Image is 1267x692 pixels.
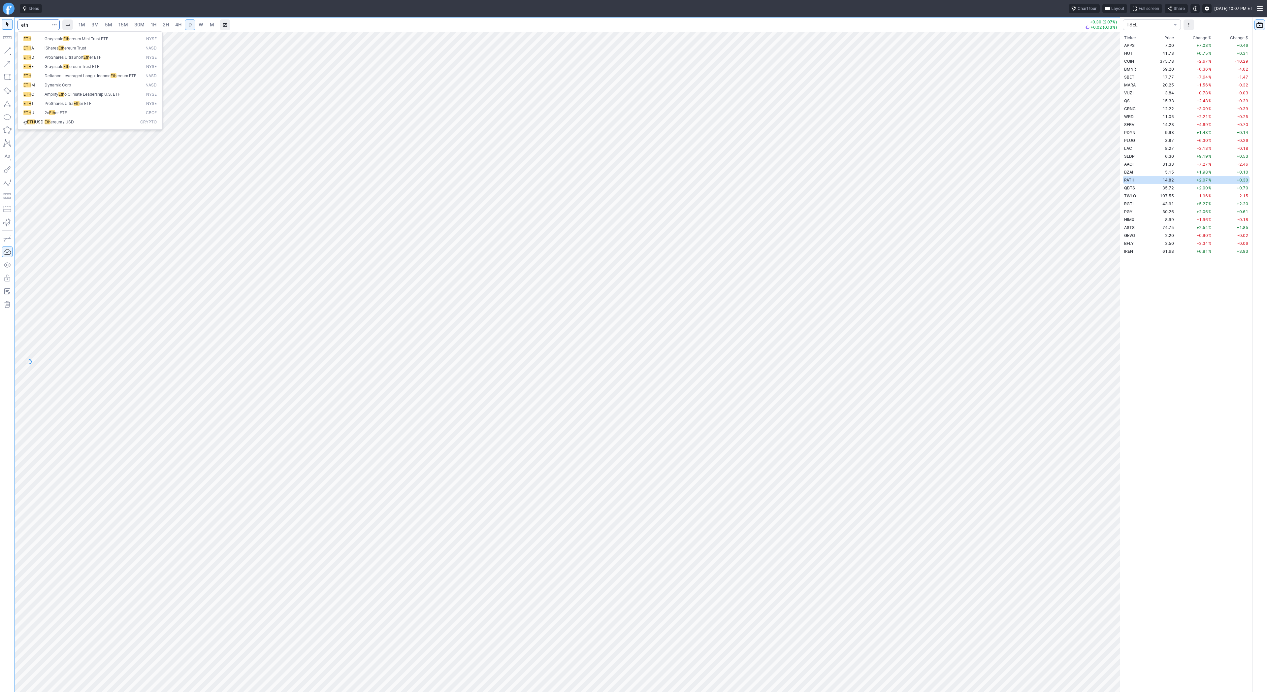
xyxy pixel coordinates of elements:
span: +5.27 [1196,201,1208,206]
span: -0.26 [1237,138,1248,143]
span: -4.02 [1237,67,1248,72]
span: TSEL [1126,21,1171,28]
p: +0.30 (2.07%) [1086,20,1117,24]
td: 12.22 [1150,105,1175,113]
span: % [1208,241,1212,246]
span: Full screen [1139,5,1159,12]
span: ereum ETF [116,73,136,78]
td: 41.73 [1150,49,1175,57]
span: % [1208,90,1212,95]
span: PDYN [1124,130,1135,135]
span: % [1208,162,1212,167]
span: % [1208,51,1212,56]
td: 5.15 [1150,168,1175,176]
span: % [1208,233,1212,238]
span: -0.18 [1237,146,1248,151]
span: Change % [1193,35,1212,41]
button: Remove all autosaved drawings [2,299,13,310]
span: USD [35,119,44,124]
span: Dynamix Corp [45,82,71,87]
span: +9.19 [1196,154,1208,159]
td: 2.50 [1150,239,1175,247]
a: 3M [88,19,102,30]
td: 31.33 [1150,160,1175,168]
span: -1.47 [1237,75,1248,80]
span: COIN [1124,59,1134,64]
span: % [1208,98,1212,103]
span: VUZI [1124,90,1133,95]
span: ereum Trust [64,46,86,50]
span: ETH [23,46,31,50]
span: % [1208,59,1212,64]
span: -6.36 [1197,67,1208,72]
span: ETH [23,82,31,87]
span: -0.90 [1197,233,1208,238]
span: ETH [23,55,31,60]
div: Price [1164,35,1174,41]
span: er ETF [80,101,91,106]
span: % [1208,193,1212,198]
span: % [1208,201,1212,206]
span: SBET [1124,75,1134,80]
button: Fibonacci retracements [2,191,13,201]
span: PATH [1124,178,1134,182]
span: Share [1174,5,1185,12]
td: 3.87 [1150,136,1175,144]
a: M [207,19,217,30]
span: +7.03 [1196,43,1208,48]
td: 35.72 [1150,184,1175,192]
span: Eth [58,46,64,50]
span: -2.13 [1197,146,1208,151]
span: Eth [45,119,50,124]
a: 1H [148,19,159,30]
span: -2.21 [1197,114,1208,119]
span: -0.32 [1237,82,1248,87]
span: +6.81 [1196,249,1208,254]
span: ETH [23,64,31,69]
span: % [1208,43,1212,48]
a: 15M [115,19,131,30]
span: Chart tour [1078,5,1097,12]
span: iShares [45,46,58,50]
button: Layout [1102,4,1127,13]
td: 2.20 [1150,231,1175,239]
button: Ideas [20,4,42,13]
span: -3.09 [1197,106,1208,111]
a: Finviz.com [3,3,15,15]
span: ETH [23,73,31,78]
span: NYSE [146,55,157,60]
span: ETH [23,110,31,115]
span: WRD [1124,114,1134,119]
button: Polygon [2,125,13,135]
button: Arrow [2,59,13,69]
span: % [1208,185,1212,190]
span: NYSE [146,36,157,42]
span: er ETF [89,55,101,60]
button: Share [1165,4,1188,13]
span: 4H [175,22,181,27]
span: +0.14 [1237,130,1248,135]
input: Search [17,19,60,30]
span: M [210,22,214,27]
span: -1.96 [1197,217,1208,222]
span: -2.15 [1237,193,1248,198]
span: % [1208,154,1212,159]
button: Drawings Autosave: On [2,247,13,257]
span: APPS [1124,43,1135,48]
span: +0.02 (0.13%) [1090,25,1117,29]
span: NASD [146,82,157,88]
span: +0.70 [1237,185,1248,190]
div: Search [17,31,163,130]
td: 8.99 [1150,215,1175,223]
button: Full screen [1130,4,1162,13]
span: ETH [27,119,35,124]
td: 14.82 [1150,176,1175,184]
span: 2H [163,22,169,27]
span: +2.20 [1237,201,1248,206]
span: -0.02 [1237,233,1248,238]
span: -2.48 [1197,98,1208,103]
span: 3M [91,22,99,27]
a: D [185,19,195,30]
button: Lock drawings [2,273,13,283]
td: 6.30 [1150,152,1175,160]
